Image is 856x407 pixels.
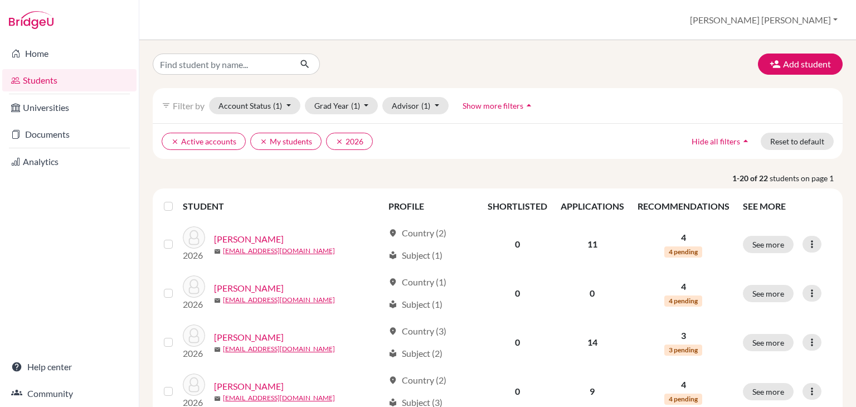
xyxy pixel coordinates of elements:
[183,324,205,347] img: Apollon, Luca
[214,232,284,246] a: [PERSON_NAME]
[638,329,729,342] p: 3
[388,226,446,240] div: Country (2)
[162,101,171,110] i: filter_list
[388,327,397,336] span: location_on
[2,123,137,146] a: Documents
[250,133,322,150] button: clearMy students
[382,193,480,220] th: PROFILE
[214,395,221,402] span: mail
[2,382,137,405] a: Community
[554,193,631,220] th: APPLICATIONS
[209,97,300,114] button: Account Status(1)
[388,398,397,407] span: local_library
[2,356,137,378] a: Help center
[770,172,843,184] span: students on page 1
[554,318,631,367] td: 14
[664,345,702,356] span: 3 pending
[743,236,794,253] button: See more
[388,376,397,385] span: location_on
[2,151,137,173] a: Analytics
[223,295,335,305] a: [EMAIL_ADDRESS][DOMAIN_NAME]
[481,193,554,220] th: SHORTLISTED
[326,133,373,150] button: clear2026
[223,246,335,256] a: [EMAIL_ADDRESS][DOMAIN_NAME]
[638,231,729,244] p: 4
[214,297,221,304] span: mail
[183,275,205,298] img: Antoine, Owen
[481,269,554,318] td: 0
[554,269,631,318] td: 0
[388,298,442,311] div: Subject (1)
[685,9,843,31] button: [PERSON_NAME] [PERSON_NAME]
[351,101,360,110] span: (1)
[743,285,794,302] button: See more
[260,138,267,146] i: clear
[214,380,284,393] a: [PERSON_NAME]
[214,282,284,295] a: [PERSON_NAME]
[664,295,702,307] span: 4 pending
[638,280,729,293] p: 4
[736,193,838,220] th: SEE MORE
[761,133,834,150] button: Reset to default
[732,172,770,184] strong: 1-20 of 22
[2,69,137,91] a: Students
[335,138,343,146] i: clear
[758,54,843,75] button: Add student
[388,324,446,338] div: Country (3)
[388,374,446,387] div: Country (2)
[9,11,53,29] img: Bridge-U
[183,249,205,262] p: 2026
[463,101,523,110] span: Show more filters
[692,137,740,146] span: Hide all filters
[421,101,430,110] span: (1)
[183,226,205,249] img: Abraham, Stefano
[223,393,335,403] a: [EMAIL_ADDRESS][DOMAIN_NAME]
[162,133,246,150] button: clearActive accounts
[388,278,397,287] span: location_on
[523,100,534,111] i: arrow_drop_up
[183,298,205,311] p: 2026
[183,374,205,396] img: Berthold, Mateo
[453,97,544,114] button: Show more filtersarrow_drop_up
[223,344,335,354] a: [EMAIL_ADDRESS][DOMAIN_NAME]
[214,248,221,255] span: mail
[183,347,205,360] p: 2026
[388,300,397,309] span: local_library
[388,251,397,260] span: local_library
[664,394,702,405] span: 4 pending
[382,97,449,114] button: Advisor(1)
[171,138,179,146] i: clear
[481,220,554,269] td: 0
[2,96,137,119] a: Universities
[305,97,378,114] button: Grad Year(1)
[740,135,751,147] i: arrow_drop_up
[388,275,446,289] div: Country (1)
[388,249,442,262] div: Subject (1)
[743,334,794,351] button: See more
[664,246,702,258] span: 4 pending
[554,220,631,269] td: 11
[481,318,554,367] td: 0
[214,346,221,353] span: mail
[638,378,729,391] p: 4
[153,54,291,75] input: Find student by name...
[388,347,442,360] div: Subject (2)
[183,193,382,220] th: STUDENT
[273,101,282,110] span: (1)
[743,383,794,400] button: See more
[631,193,736,220] th: RECOMMENDATIONS
[388,349,397,358] span: local_library
[388,229,397,238] span: location_on
[173,100,205,111] span: Filter by
[214,331,284,344] a: [PERSON_NAME]
[2,42,137,65] a: Home
[682,133,761,150] button: Hide all filtersarrow_drop_up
